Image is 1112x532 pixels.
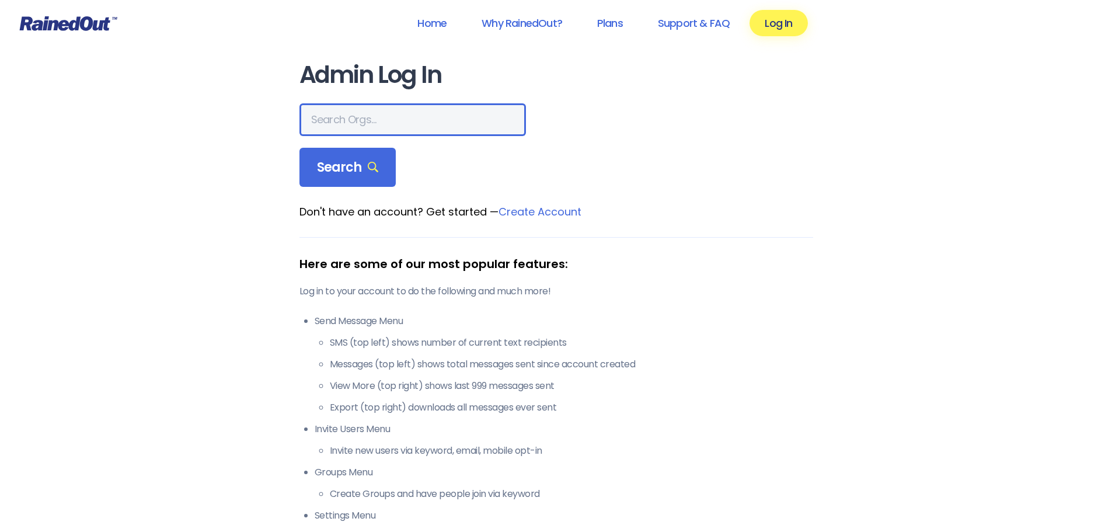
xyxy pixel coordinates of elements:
li: Invite new users via keyword, email, mobile opt-in [330,444,813,458]
a: Create Account [499,204,581,219]
h1: Admin Log In [299,62,813,88]
li: Invite Users Menu [315,422,813,458]
li: SMS (top left) shows number of current text recipients [330,336,813,350]
li: Send Message Menu [315,314,813,415]
div: Search [299,148,396,187]
a: Home [402,10,462,36]
li: Create Groups and have people join via keyword [330,487,813,501]
li: Messages (top left) shows total messages sent since account created [330,357,813,371]
span: Search [317,159,379,176]
a: Plans [582,10,638,36]
div: Here are some of our most popular features: [299,255,813,273]
a: Why RainedOut? [466,10,577,36]
a: Log In [750,10,807,36]
input: Search Orgs… [299,103,526,136]
p: Log in to your account to do the following and much more! [299,284,813,298]
li: Export (top right) downloads all messages ever sent [330,401,813,415]
a: Support & FAQ [643,10,745,36]
li: View More (top right) shows last 999 messages sent [330,379,813,393]
li: Groups Menu [315,465,813,501]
